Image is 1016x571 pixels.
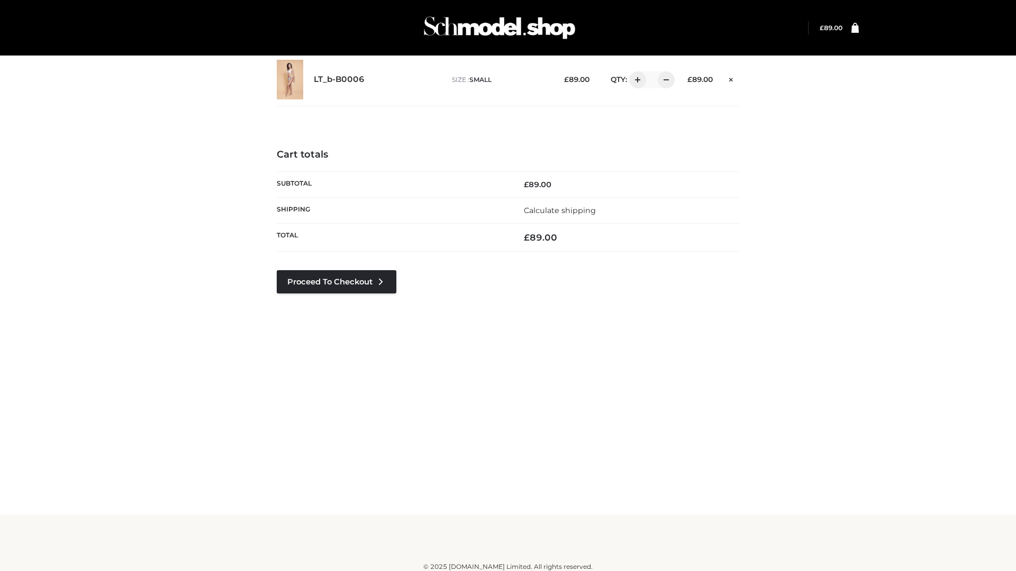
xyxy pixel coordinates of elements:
p: size : [452,75,548,85]
h4: Cart totals [277,149,739,161]
th: Total [277,224,508,252]
span: £ [524,232,530,243]
bdi: 89.00 [564,75,589,84]
th: Subtotal [277,171,508,197]
bdi: 89.00 [524,232,557,243]
bdi: 89.00 [524,180,551,189]
span: £ [524,180,529,189]
span: £ [564,75,569,84]
a: Remove this item [723,71,739,85]
a: LT_b-B0006 [314,75,365,85]
span: £ [820,24,824,32]
span: £ [687,75,692,84]
div: QTY: [600,71,671,88]
a: Calculate shipping [524,206,596,215]
img: Schmodel Admin 964 [420,7,579,49]
bdi: 89.00 [820,24,842,32]
span: SMALL [469,76,492,84]
bdi: 89.00 [687,75,713,84]
th: Shipping [277,197,508,223]
a: Proceed to Checkout [277,270,396,293]
img: LT_b-B0006 - SMALL [277,60,303,99]
a: £89.00 [820,24,842,32]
